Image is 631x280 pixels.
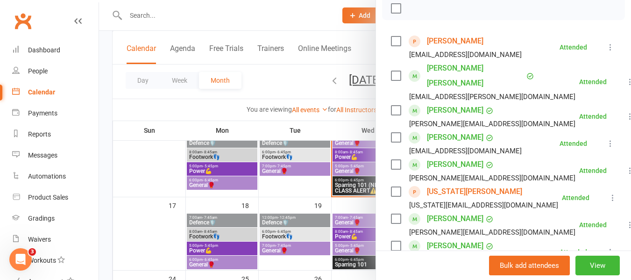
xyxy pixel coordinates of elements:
div: Attended [579,167,607,174]
div: [PERSON_NAME][EMAIL_ADDRESS][DOMAIN_NAME] [409,226,575,238]
div: Attended [560,44,587,50]
button: View [575,256,620,275]
a: Messages [12,145,99,166]
a: Gradings [12,208,99,229]
a: [PERSON_NAME] [427,130,483,145]
a: Dashboard [12,40,99,61]
div: Reports [28,130,51,138]
div: Calendar [28,88,55,96]
div: [EMAIL_ADDRESS][DOMAIN_NAME] [409,49,522,61]
div: Attended [579,113,607,120]
div: Attended [562,194,589,201]
div: Automations [28,172,66,180]
a: Calendar [12,82,99,103]
div: Waivers [28,236,51,243]
div: Product Sales [28,194,68,201]
button: Bulk add attendees [489,256,570,275]
div: Attended [560,249,587,255]
div: [EMAIL_ADDRESS][DOMAIN_NAME] [409,145,522,157]
iframe: Intercom live chat [9,248,32,271]
div: Workouts [28,257,56,264]
div: [EMAIL_ADDRESS][PERSON_NAME][DOMAIN_NAME] [409,91,575,103]
a: Workouts [12,250,99,271]
span: 3 [28,248,36,256]
div: People [28,67,48,75]
a: [PERSON_NAME] [427,34,483,49]
a: Payments [12,103,99,124]
div: Dashboard [28,46,60,54]
div: Attended [579,79,607,85]
a: Reports [12,124,99,145]
a: [PERSON_NAME] [427,157,483,172]
a: [US_STATE][PERSON_NAME] [427,184,522,199]
a: [PERSON_NAME] [427,103,483,118]
div: [PERSON_NAME][EMAIL_ADDRESS][DOMAIN_NAME] [409,172,575,184]
a: Automations [12,166,99,187]
a: Product Sales [12,187,99,208]
div: Gradings [28,215,55,222]
a: People [12,61,99,82]
a: [PERSON_NAME] [427,238,483,253]
div: [US_STATE][EMAIL_ADDRESS][DOMAIN_NAME] [409,199,558,211]
div: Payments [28,109,57,117]
div: [PERSON_NAME][EMAIL_ADDRESS][DOMAIN_NAME] [409,118,575,130]
div: Messages [28,151,57,159]
a: Waivers [12,229,99,250]
a: [PERSON_NAME] [427,211,483,226]
a: [PERSON_NAME] [PERSON_NAME] [427,61,524,91]
div: Attended [579,222,607,228]
a: Clubworx [11,9,35,33]
div: Attended [560,140,587,147]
